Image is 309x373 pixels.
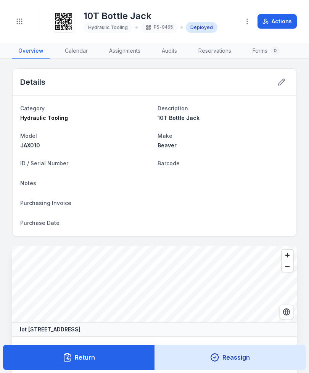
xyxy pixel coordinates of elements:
[12,246,297,322] canvas: Map
[20,160,68,166] span: ID / Serial Number
[186,22,217,33] div: Deployed
[20,220,60,226] span: Purchase Date
[3,345,155,370] button: Return
[20,180,36,186] span: Notes
[20,115,68,121] span: Hydraulic Tooling
[20,77,45,87] h2: Details
[103,43,146,59] a: Assignments
[192,43,237,59] a: Reservations
[20,105,45,111] span: Category
[158,142,177,149] span: Beaver
[158,344,196,351] span: Due back date
[20,142,40,149] span: JAX010
[20,344,43,351] span: Location
[282,261,293,272] button: Zoom out
[20,200,71,206] span: Purchasing Invoice
[12,43,50,59] a: Overview
[257,14,297,29] button: Actions
[12,14,27,29] button: Toggle navigation
[270,46,280,55] div: 0
[20,326,80,333] strong: lot [STREET_ADDRESS]
[84,10,217,22] h1: 10T Bottle Jack
[20,132,37,139] span: Model
[279,305,294,319] button: Switch to Satellite View
[154,345,306,370] button: Reassign
[88,24,128,30] span: Hydraulic Tooling
[59,43,94,59] a: Calendar
[141,22,177,33] div: PS-0465
[158,105,188,111] span: Description
[158,132,172,139] span: Make
[246,43,286,59] a: Forms0
[156,43,183,59] a: Audits
[158,115,200,121] span: 10T Bottle Jack
[158,160,180,166] span: Barcode
[282,250,293,261] button: Zoom in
